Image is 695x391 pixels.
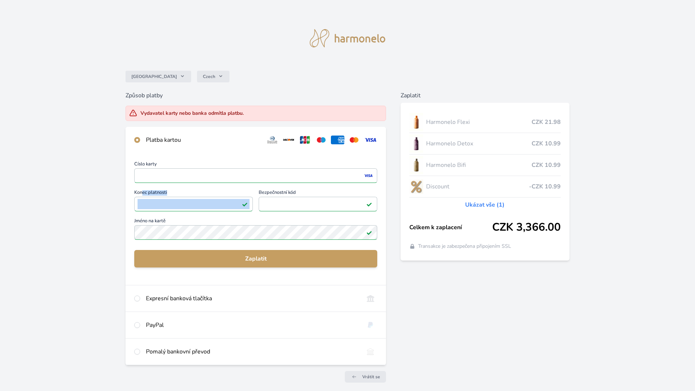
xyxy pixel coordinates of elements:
img: maestro.svg [314,136,328,144]
span: -CZK 10.99 [529,182,561,191]
span: CZK 10.99 [532,139,561,148]
img: logo.svg [310,29,386,47]
span: Harmonelo Bifi [426,161,532,169]
button: Czech [197,71,229,82]
span: CZK 3,366.00 [492,221,561,234]
div: Expresní banková tlačítka [146,294,358,303]
img: mc.svg [347,136,361,144]
img: CLEAN_BIFI_se_stinem_x-lo.jpg [409,156,423,174]
div: Vydavatel karty nebo banka odmítla platbu. [140,110,244,117]
span: Celkem k zaplacení [409,223,492,232]
span: Harmonelo Detox [426,139,532,148]
img: onlineBanking_CZ.svg [364,294,377,303]
img: CLEAN_FLEXI_se_stinem_x-hi_(1)-lo.jpg [409,113,423,131]
span: Discount [426,182,529,191]
span: CZK 21.98 [532,118,561,126]
img: visa.svg [364,136,377,144]
img: discount-lo.png [409,177,423,196]
a: Ukázat vše (1) [465,200,505,209]
span: Harmonelo Flexi [426,118,532,126]
div: PayPal [146,321,358,329]
img: paypal.svg [364,321,377,329]
img: diners.svg [266,136,279,144]
img: jcb.svg [298,136,312,144]
span: Zaplatit [140,254,371,263]
h6: Způsob platby [126,91,386,100]
span: [GEOGRAPHIC_DATA] [131,74,177,79]
span: Transakce je zabezpečena připojením SSL [418,243,511,250]
span: Czech [203,74,215,79]
img: DETOX_se_stinem_x-lo.jpg [409,134,423,153]
button: [GEOGRAPHIC_DATA] [126,71,191,82]
a: Vrátit se [345,371,386,383]
img: discover.svg [282,136,296,144]
div: Pomalý bankovní převod [146,347,358,356]
img: bankTransfer_IBAN.svg [364,347,377,356]
span: CZK 10.99 [532,161,561,169]
h6: Zaplatit [401,91,569,100]
div: Platba kartou [146,136,260,144]
button: Zaplatit [134,250,377,267]
img: amex.svg [331,136,344,144]
span: Vrátit se [362,374,380,380]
